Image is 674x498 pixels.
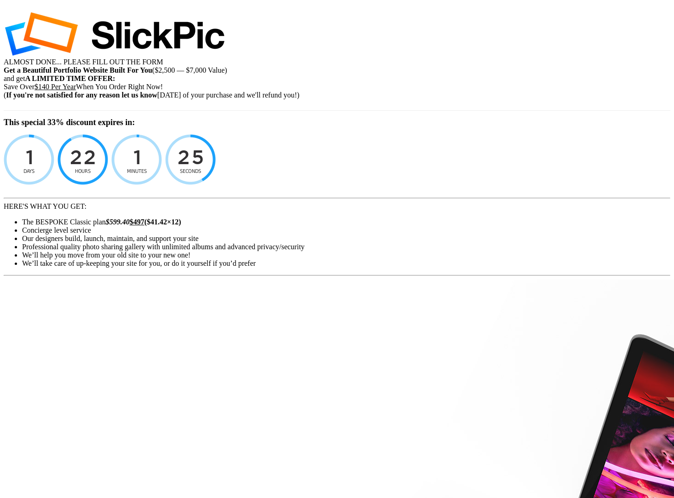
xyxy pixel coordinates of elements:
[4,12,225,56] img: SlickPic
[4,118,670,127] h2: This special 33% discount expires in:
[22,251,670,259] li: We’ll help you move from your old site to your new one!
[4,202,670,211] div: HERE'S WHAT YOU GET:
[22,235,670,243] li: Our designers build, launch, maintain, and support your site
[6,91,157,99] b: If you're not satisfied for any reason let us know
[4,83,670,91] div: Save Over When You Order Right Now!
[22,226,670,235] li: Concierge level service
[25,74,115,82] b: A LIMITED TIME OFFER:
[4,58,670,66] div: ALMOST DONE... PLEASE FILL OUT THE FORM
[4,91,670,99] div: ( [DATE] of your purchase and we'll refund you!)
[4,66,152,74] b: Get a Beautiful Portfolio Website Built For You
[152,66,227,74] span: ($2,500 — $7,000 Value)
[4,74,25,82] span: and get
[130,218,144,226] u: $497
[22,243,670,251] li: Professional quality photo sharing gallery with unlimited albums and advanced privacy/security
[22,218,670,226] li: The BESPOKE Classic plan
[22,259,670,268] li: We’ll take care of up-keeping your site for you, or do it yourself if you’d prefer
[106,218,130,226] i: $599.40
[35,83,76,91] u: $140 Per Year
[144,218,181,226] span: ($41.42×12)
